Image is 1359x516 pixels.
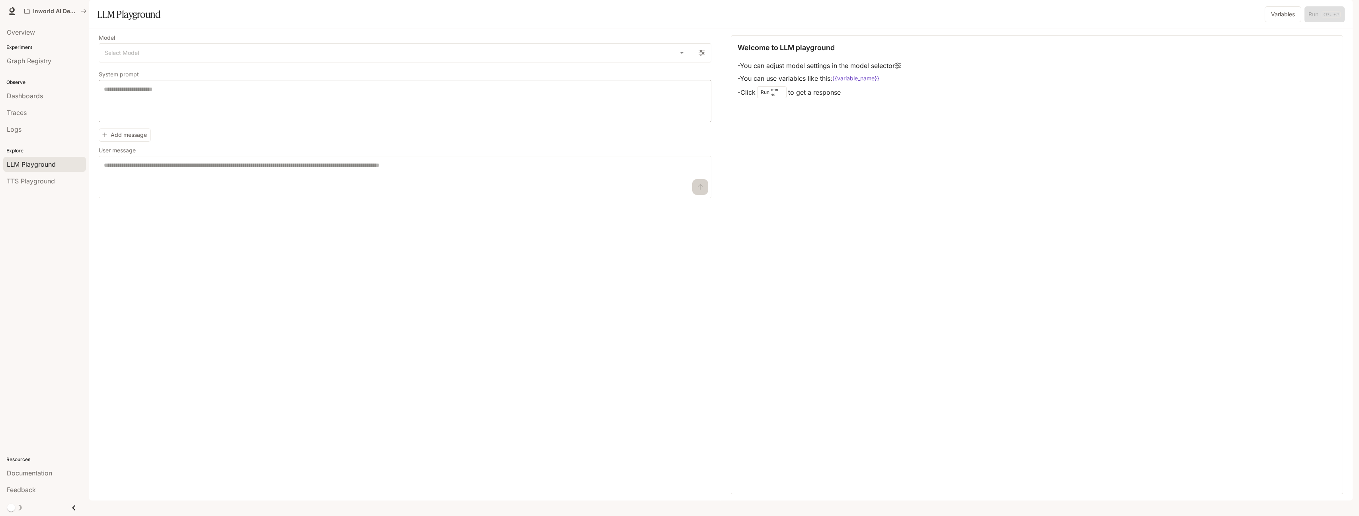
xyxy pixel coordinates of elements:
[771,88,783,97] p: ⏎
[99,148,136,153] p: User message
[738,42,835,53] p: Welcome to LLM playground
[832,74,879,82] code: {{variable_name}}
[97,6,160,22] h1: LLM Playground
[738,59,901,72] li: - You can adjust model settings in the model selector
[738,72,901,85] li: - You can use variables like this:
[99,35,115,41] p: Model
[99,129,151,142] button: Add message
[738,85,901,100] li: - Click to get a response
[21,3,90,19] button: All workspaces
[99,72,139,77] p: System prompt
[757,86,787,98] div: Run
[771,88,783,92] p: CTRL +
[1265,6,1301,22] button: Variables
[105,49,139,57] span: Select Model
[33,8,78,15] p: Inworld AI Demos
[99,44,692,62] div: Select Model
